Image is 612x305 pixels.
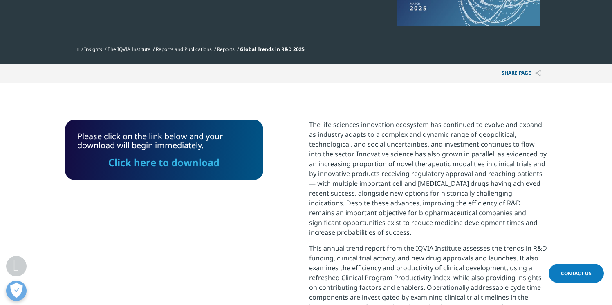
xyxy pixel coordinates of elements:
[495,64,547,83] p: Share PAGE
[549,264,604,283] a: Contact Us
[217,46,235,53] a: Reports
[495,64,547,83] button: Share PAGEShare PAGE
[561,270,592,277] span: Contact Us
[535,70,541,77] img: Share PAGE
[156,46,212,53] a: Reports and Publications
[240,46,305,53] span: Global Trends in R&D 2025
[6,281,27,301] button: Open Preferences
[108,46,150,53] a: The IQVIA Institute
[84,46,102,53] a: Insights
[108,156,220,169] a: Click here to download
[309,120,547,243] p: The life sciences innovation ecosystem has continued to evolve and expand as industry adapts to a...
[77,132,251,168] div: Please click on the link below and your download will begin immediately.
